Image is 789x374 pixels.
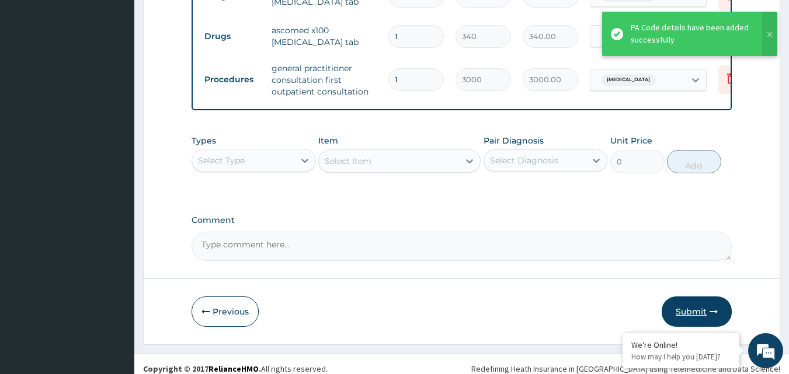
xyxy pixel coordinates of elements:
p: How may I help you today? [631,352,731,362]
span: Acute upper respiratory infect... [601,30,686,42]
label: Unit Price [610,135,652,146]
img: d_794563401_company_1708531726252_794563401 [22,58,47,88]
strong: Copyright © 2017 . [143,363,261,374]
td: ascomed x100 [MEDICAL_DATA] tab [266,19,383,54]
div: Select Diagnosis [490,155,558,166]
div: We're Online! [631,340,731,350]
button: Submit [662,296,732,327]
button: Add [667,150,721,173]
div: PA Code details have been added successfully [631,22,751,46]
span: [MEDICAL_DATA] [601,74,656,86]
td: general practitioner consultation first outpatient consultation [266,57,383,103]
td: Procedures [199,69,266,90]
label: Item [318,135,338,146]
button: Previous [192,296,259,327]
div: Select Type [198,155,245,166]
label: Comment [192,215,732,225]
div: Minimize live chat window [192,6,220,34]
span: We're online! [68,113,161,230]
td: Drugs [199,26,266,47]
div: Chat with us now [61,65,196,81]
textarea: Type your message and hit 'Enter' [6,250,223,291]
a: RelianceHMO [208,363,259,374]
label: Pair Diagnosis [484,135,544,146]
label: Types [192,136,216,146]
